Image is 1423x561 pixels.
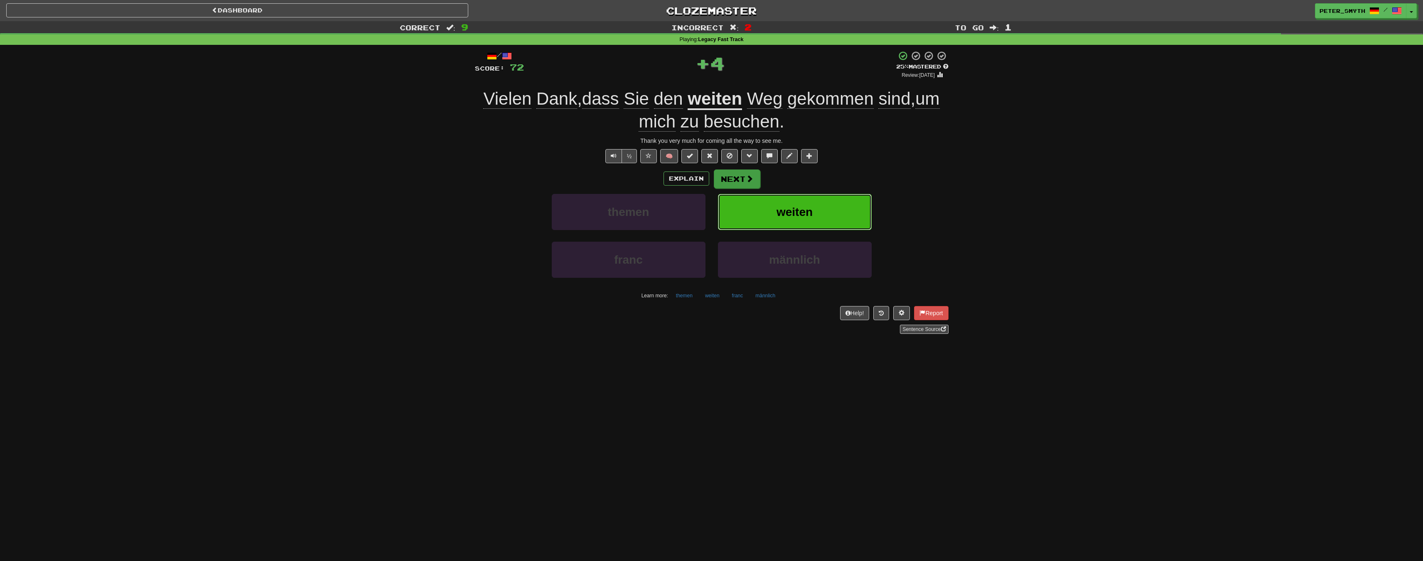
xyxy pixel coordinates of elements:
div: / [475,51,524,61]
button: Round history (alt+y) [873,306,889,320]
span: + [696,51,710,76]
button: Grammar (alt+g) [741,149,758,163]
span: weiten [777,206,813,218]
button: Help! [840,306,870,320]
button: 🧠 [660,149,678,163]
span: : [990,24,999,31]
button: franc [727,289,748,302]
span: , [483,89,688,109]
div: Text-to-speech controls [604,149,637,163]
span: den [654,89,683,109]
span: 2 [745,22,752,32]
button: Set this sentence to 100% Mastered (alt+m) [681,149,698,163]
button: Explain [664,171,709,186]
div: Thank you very much for coming all the way to see me. [475,137,949,145]
span: um [915,89,939,109]
a: Dashboard [6,3,468,17]
span: Peter_Smyth [1320,7,1365,15]
span: sind [878,89,910,109]
button: Discuss sentence (alt+u) [761,149,778,163]
span: , . [639,89,939,132]
button: themen [552,194,705,230]
button: Add to collection (alt+a) [801,149,818,163]
button: männlich [718,242,872,278]
a: Clozemaster [481,3,943,18]
button: ½ [622,149,637,163]
span: Dank [536,89,577,109]
div: Mastered [896,63,949,71]
span: 9 [461,22,468,32]
span: gekommen [787,89,874,109]
button: weiten [700,289,724,302]
button: Edit sentence (alt+d) [781,149,798,163]
small: Review: [DATE] [902,72,935,78]
span: themen [608,206,649,218]
button: Play sentence audio (ctl+space) [605,149,622,163]
span: franc [614,253,642,266]
span: zu [681,112,699,132]
span: besuchen [704,112,779,132]
a: Peter_Smyth / [1315,3,1406,18]
button: themen [671,289,697,302]
span: männlich [769,253,820,266]
span: Sie [624,89,649,109]
span: To go [955,23,984,32]
button: männlich [751,289,780,302]
button: Next [714,169,760,189]
span: : [730,24,739,31]
button: franc [552,242,705,278]
span: dass [582,89,619,109]
span: 4 [710,53,725,73]
span: Correct [400,23,440,32]
button: weiten [718,194,872,230]
span: : [446,24,455,31]
span: 72 [510,62,524,72]
button: Reset to 0% Mastered (alt+r) [701,149,718,163]
span: Vielen [483,89,531,109]
span: Score: [475,65,505,72]
span: mich [639,112,676,132]
button: Favorite sentence (alt+f) [640,149,657,163]
span: 25 % [896,63,909,70]
span: Weg [747,89,783,109]
a: Sentence Source [900,325,948,334]
small: Learn more: [641,293,668,299]
button: Ignore sentence (alt+i) [721,149,738,163]
strong: Legacy Fast Track [698,37,743,42]
span: Incorrect [671,23,724,32]
u: weiten [688,89,742,110]
span: / [1384,7,1388,12]
span: 1 [1005,22,1012,32]
button: Report [914,306,948,320]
